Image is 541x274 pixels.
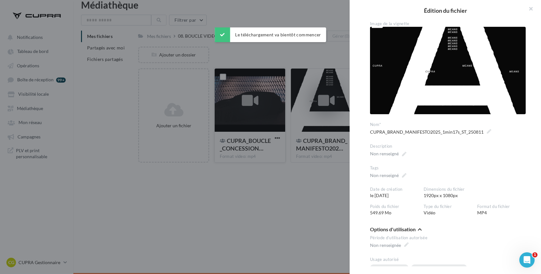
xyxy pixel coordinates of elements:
div: 549.69 Mo [370,204,424,216]
div: MP4 [477,204,531,216]
div: Vidéo [424,204,477,216]
div: Date de création [370,187,419,192]
div: Usage autorisé [370,257,526,263]
div: Landing page [375,266,402,270]
button: Options d'utilisation [370,226,422,234]
span: CUPRA_BRAND_MANIFESTO2025_1min17s_ST_250811 [370,128,491,137]
div: Post Facebook Video [416,266,461,270]
img: CUPRA_BRAND_MANIFESTO2025_1min17s_ST_250811 [370,27,526,115]
iframe: Intercom live chat [519,252,535,268]
span: Non renseigné [370,149,406,158]
div: Dimensions du fichier [424,187,526,192]
div: Tags [370,165,526,171]
div: Type du fichier [424,204,472,210]
div: Période d’utilisation autorisée [370,235,526,241]
div: Poids du fichier [370,204,419,210]
span: Options d'utilisation [370,227,416,232]
div: Le téléchargement va bientôt commencer [215,27,326,42]
h2: Édition du fichier [360,8,531,13]
span: 1 [532,252,537,257]
div: le [DATE] [370,187,424,199]
div: Image de la vignette [370,21,526,27]
div: Format du fichier [477,204,526,210]
div: Description [370,144,526,149]
div: Non renseigné [370,172,399,179]
div: 1920px x 1080px [424,187,531,199]
span: Non renseignée [370,241,409,250]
